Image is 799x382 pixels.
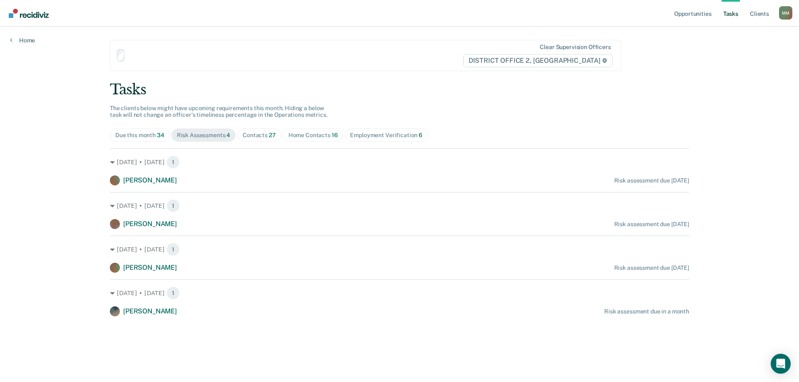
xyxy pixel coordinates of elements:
[166,243,180,256] span: 1
[269,132,276,138] span: 27
[110,105,328,118] span: The clients below might have upcoming requirements this month. Hiding a below task will not chang...
[779,6,792,20] button: Profile dropdown button
[123,176,177,184] span: [PERSON_NAME]
[419,132,422,138] span: 6
[110,243,689,256] div: [DATE] • [DATE] 1
[157,132,164,138] span: 34
[110,81,689,98] div: Tasks
[604,308,689,315] div: Risk assessment due in a month
[9,9,49,18] img: Recidiviz
[350,132,422,139] div: Employment Verification
[110,199,689,212] div: [DATE] • [DATE] 1
[115,132,164,139] div: Due this month
[614,177,689,184] div: Risk assessment due [DATE]
[243,132,276,139] div: Contacts
[123,220,177,228] span: [PERSON_NAME]
[110,155,689,169] div: [DATE] • [DATE] 1
[288,132,338,139] div: Home Contacts
[332,132,338,138] span: 16
[771,354,791,374] div: Open Intercom Messenger
[540,44,610,51] div: Clear supervision officers
[779,6,792,20] div: M M
[123,307,177,315] span: [PERSON_NAME]
[463,54,613,67] span: DISTRICT OFFICE 2, [GEOGRAPHIC_DATA]
[166,155,180,169] span: 1
[177,132,231,139] div: Risk Assessments
[614,221,689,228] div: Risk assessment due [DATE]
[226,132,230,138] span: 4
[166,199,180,212] span: 1
[614,264,689,271] div: Risk assessment due [DATE]
[123,264,177,271] span: [PERSON_NAME]
[166,286,180,300] span: 1
[10,37,35,44] a: Home
[110,286,689,300] div: [DATE] • [DATE] 1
